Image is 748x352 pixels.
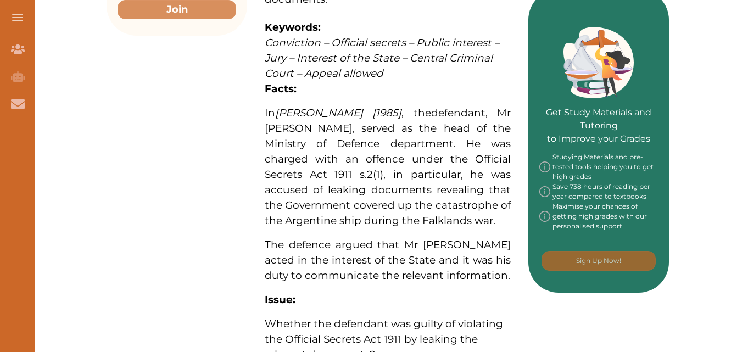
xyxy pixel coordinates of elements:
[539,182,550,202] img: info-img
[275,107,401,119] span: [PERSON_NAME] [1985]
[265,36,499,80] span: Conviction – Official secrets – Public interest – Jury – Interest of the State – Central Criminal...
[542,251,656,271] button: [object Object]
[563,27,634,98] img: Green card image
[265,293,295,306] strong: Issue:
[265,82,297,95] strong: Facts:
[576,256,621,266] p: Sign Up Now!
[265,21,321,33] strong: Keywords:
[401,107,431,119] span: , the
[539,202,658,231] div: Maximise your chances of getting high grades with our personalised support
[539,75,658,146] p: Get Study Materials and Tutoring to Improve your Grades
[539,202,550,231] img: info-img
[539,182,658,202] div: Save 738 hours of reading per year compared to textbooks
[265,238,511,282] span: The defence argued that Mr [PERSON_NAME] acted in the interest of the State and it was his duty t...
[539,152,550,182] img: info-img
[265,107,401,119] span: In
[539,152,658,182] div: Studying Materials and pre-tested tools helping you to get high grades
